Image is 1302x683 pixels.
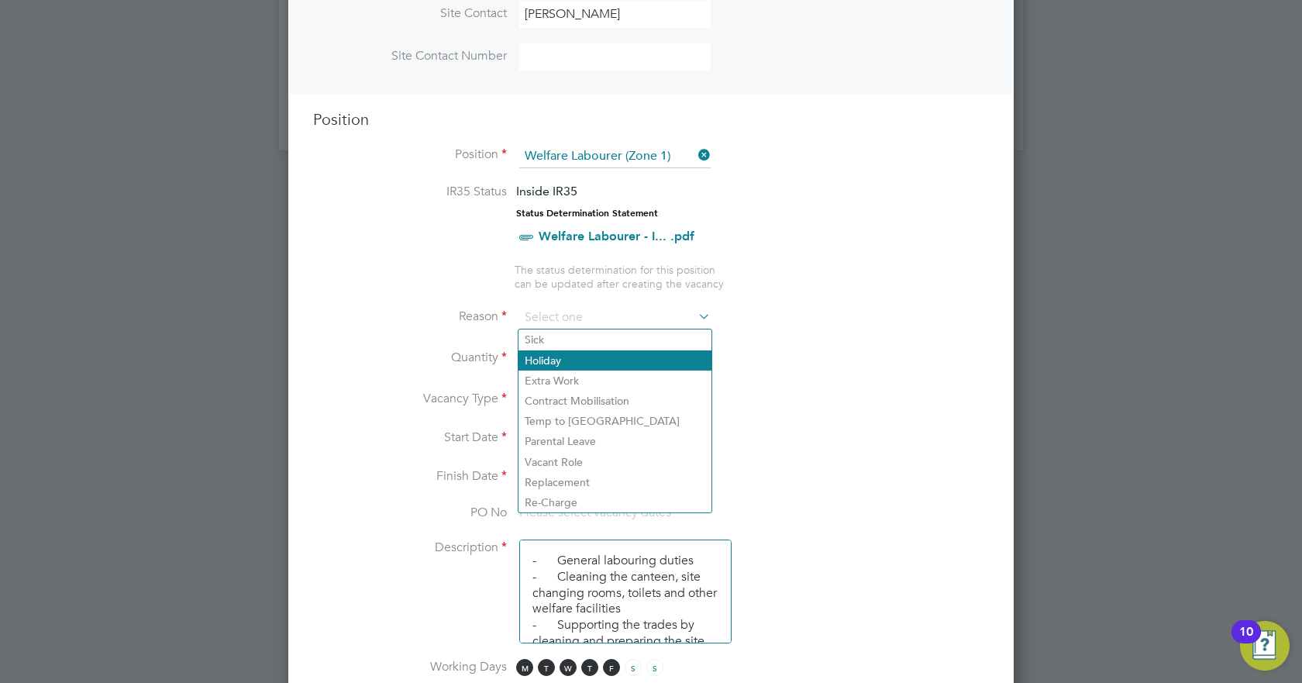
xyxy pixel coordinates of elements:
[313,5,507,22] label: Site Contact
[538,659,555,676] span: T
[646,659,663,676] span: S
[518,452,711,472] li: Vacant Role
[519,145,711,168] input: Search for...
[1240,621,1290,671] button: Open Resource Center, 10 new notifications
[518,371,711,391] li: Extra Work
[518,492,711,512] li: Re-Charge
[625,659,642,676] span: S
[313,350,507,366] label: Quantity
[603,659,620,676] span: F
[516,208,658,219] strong: Status Determination Statement
[518,329,711,350] li: Sick
[560,659,577,676] span: W
[516,184,577,198] span: Inside IR35
[518,391,711,411] li: Contract Mobilisation
[518,350,711,371] li: Holiday
[313,184,507,200] label: IR35 Status
[313,659,507,675] label: Working Days
[581,659,598,676] span: T
[515,263,724,291] span: The status determination for this position can be updated after creating the vacancy
[518,431,711,451] li: Parental Leave
[313,429,507,446] label: Start Date
[313,391,507,407] label: Vacancy Type
[1239,632,1253,652] div: 10
[519,306,711,329] input: Select one
[518,411,711,431] li: Temp to [GEOGRAPHIC_DATA]
[313,309,507,325] label: Reason
[313,540,507,556] label: Description
[313,109,989,129] h3: Position
[313,468,507,485] label: Finish Date
[516,659,533,676] span: M
[539,229,694,243] a: Welfare Labourer - I... .pdf
[313,505,507,521] label: PO No
[313,48,507,64] label: Site Contact Number
[518,472,711,492] li: Replacement
[313,147,507,163] label: Position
